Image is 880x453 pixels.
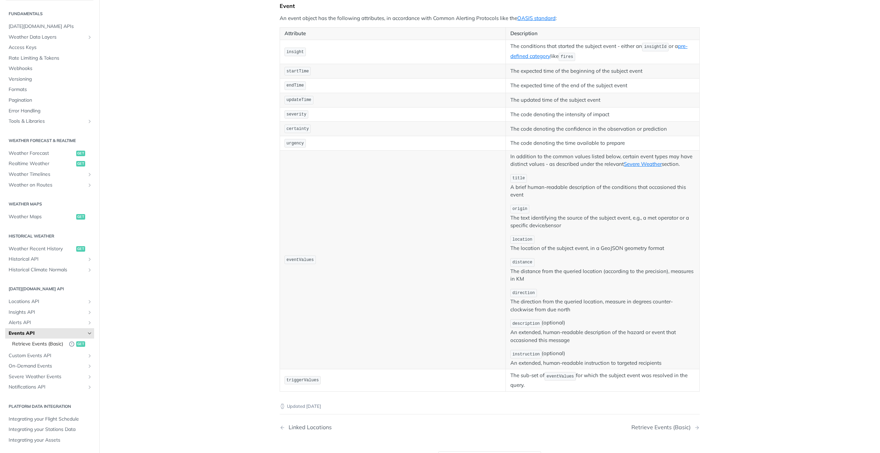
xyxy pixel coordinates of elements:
span: Retrieve Events (Basic) [12,341,66,348]
a: Events APIHide subpages for Events API [5,328,94,339]
span: eventValues [287,258,314,262]
p: (optional) An extended, human-readable instruction to targeted recipients [510,349,695,367]
span: Historical API [9,256,85,263]
p: The location of the subject event, in a GeoJSON geometry format [510,235,695,252]
button: Show subpages for Weather on Routes [87,182,92,188]
a: Versioning [5,74,94,84]
a: Custom Events APIShow subpages for Custom Events API [5,351,94,361]
p: An event object has the following attributes, in accordance with Common Alerting Protocols like t... [280,14,700,22]
span: Webhooks [9,65,92,72]
span: Events API [9,330,85,337]
span: Custom Events API [9,352,85,359]
span: Rate Limiting & Tokens [9,55,92,62]
button: Show subpages for Severe Weather Events [87,374,92,380]
span: startTime [287,69,309,74]
span: get [76,214,85,220]
a: Weather on RoutesShow subpages for Weather on Routes [5,180,94,190]
span: On-Demand Events [9,363,85,370]
span: urgency [287,141,304,146]
span: fires [561,54,573,59]
span: Versioning [9,76,92,83]
button: Hide subpages for Events API [87,331,92,336]
p: The text identifying the source of the subject event, e.g., a met operator or a specific device/s... [510,204,695,230]
a: On-Demand EventsShow subpages for On-Demand Events [5,361,94,371]
a: Access Keys [5,42,94,53]
span: distance [512,260,532,265]
span: severity [287,112,307,117]
span: insight [287,50,304,54]
a: Severe Weather EventsShow subpages for Severe Weather Events [5,372,94,382]
div: Linked Locations [285,424,332,431]
span: Integrating your Assets [9,437,92,444]
span: location [512,237,532,242]
p: The direction from the queried location, measure in degrees counter-clockwise from due north [510,288,695,314]
span: Weather Recent History [9,245,74,252]
a: Pagination [5,95,94,105]
a: Severe Weather [624,161,662,167]
a: Alerts APIShow subpages for Alerts API [5,318,94,328]
a: Webhooks [5,63,94,74]
button: Show subpages for Custom Events API [87,353,92,359]
a: Retrieve Events (Basic)Deprecated Endpointget [9,339,94,350]
a: Next Page: Retrieve Events (Basic) [631,424,700,431]
a: [DATE][DOMAIN_NAME] APIs [5,21,94,32]
a: Insights APIShow subpages for Insights API [5,307,94,318]
a: Formats [5,84,94,95]
a: Historical APIShow subpages for Historical API [5,254,94,264]
span: Pagination [9,97,92,104]
span: Weather on Routes [9,182,85,189]
span: eventValues [547,374,574,379]
div: Event [280,2,700,9]
button: Show subpages for Tools & Libraries [87,119,92,124]
p: Attribute [284,30,501,38]
span: get [76,246,85,252]
a: Historical Climate NormalsShow subpages for Historical Climate Normals [5,265,94,275]
span: Formats [9,86,92,93]
a: Notifications APIShow subpages for Notifications API [5,382,94,392]
span: title [512,176,525,181]
button: Show subpages for Weather Data Layers [87,34,92,40]
span: Weather Timelines [9,171,85,178]
a: Integrating your Stations Data [5,424,94,435]
a: Tools & LibrariesShow subpages for Tools & Libraries [5,116,94,127]
span: Locations API [9,298,85,305]
a: Weather Recent Historyget [5,244,94,254]
p: The expected time of the end of the subject event [510,82,695,90]
button: Show subpages for Alerts API [87,320,92,325]
span: instruction [512,352,540,357]
span: Realtime Weather [9,160,74,167]
button: Deprecated Endpoint [69,341,74,348]
a: Locations APIShow subpages for Locations API [5,296,94,307]
nav: Pagination Controls [280,417,700,437]
p: The distance from the queried location (according to the precision), measures in KM [510,258,695,283]
button: Show subpages for On-Demand Events [87,363,92,369]
h2: Fundamentals [5,11,94,17]
span: updateTime [287,98,311,102]
p: In addition to the common values listed below, certain event types may have distinct values - as ... [510,153,695,168]
span: [DATE][DOMAIN_NAME] APIs [9,23,92,30]
span: Severe Weather Events [9,373,85,380]
button: Show subpages for Historical API [87,256,92,262]
p: A brief human-readable description of the conditions that occasioned this event [510,173,695,199]
button: Show subpages for Locations API [87,299,92,304]
a: Weather Mapsget [5,212,94,222]
span: endTime [287,83,304,88]
p: The code denoting the time available to prepare [510,139,695,147]
span: origin [512,207,527,211]
button: Show subpages for Insights API [87,310,92,315]
span: Access Keys [9,44,92,51]
span: Weather Maps [9,213,74,220]
a: Error Handling [5,106,94,116]
a: Rate Limiting & Tokens [5,53,94,63]
span: direction [512,291,535,295]
span: Integrating your Flight Schedule [9,416,92,423]
button: Show subpages for Notifications API [87,384,92,390]
span: triggerValues [287,378,319,383]
a: Weather Forecastget [5,148,94,159]
p: The sub-set of for which the subject event was resolved in the query. [510,371,695,389]
span: Error Handling [9,108,92,114]
span: insightId [644,44,667,49]
span: get [76,341,85,347]
a: Previous Page: Linked Locations [280,424,460,431]
p: (optional) An extended, human-readable description of the hazard or event that occasioned this me... [510,319,695,344]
